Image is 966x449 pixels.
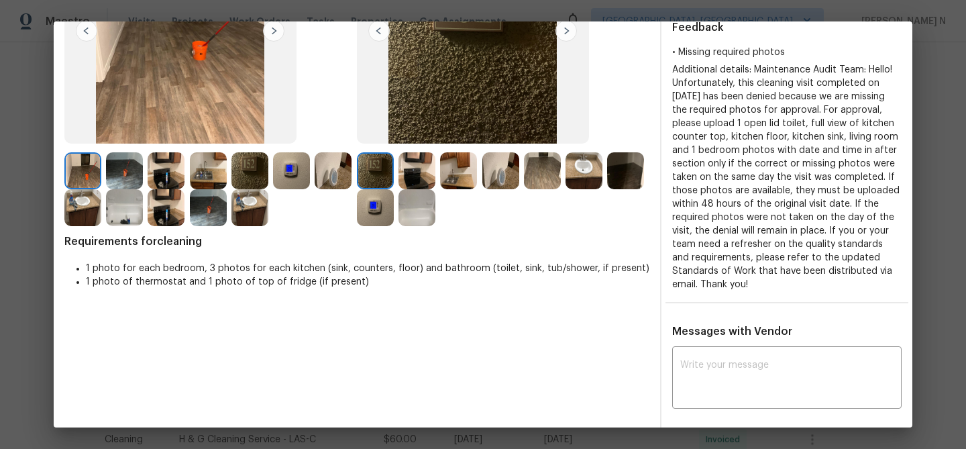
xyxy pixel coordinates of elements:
img: right-chevron-button-url [263,20,284,42]
li: 1 photo of thermostat and 1 photo of top of fridge (if present) [86,275,649,289]
span: Additional details: Maintenance Audit Team: Hello! Unfortunately, this cleaning visit completed o... [672,65,900,289]
span: • Missing required photos [672,48,785,57]
span: Requirements for cleaning [64,235,649,248]
li: 1 photo for each bedroom, 3 photos for each kitchen (sink, counters, floor) and bathroom (toilet,... [86,262,649,275]
span: Feedback [672,22,724,33]
span: Messages with Vendor [672,326,792,337]
img: right-chevron-button-url [555,20,577,42]
img: left-chevron-button-url [76,20,97,42]
img: left-chevron-button-url [368,20,390,42]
